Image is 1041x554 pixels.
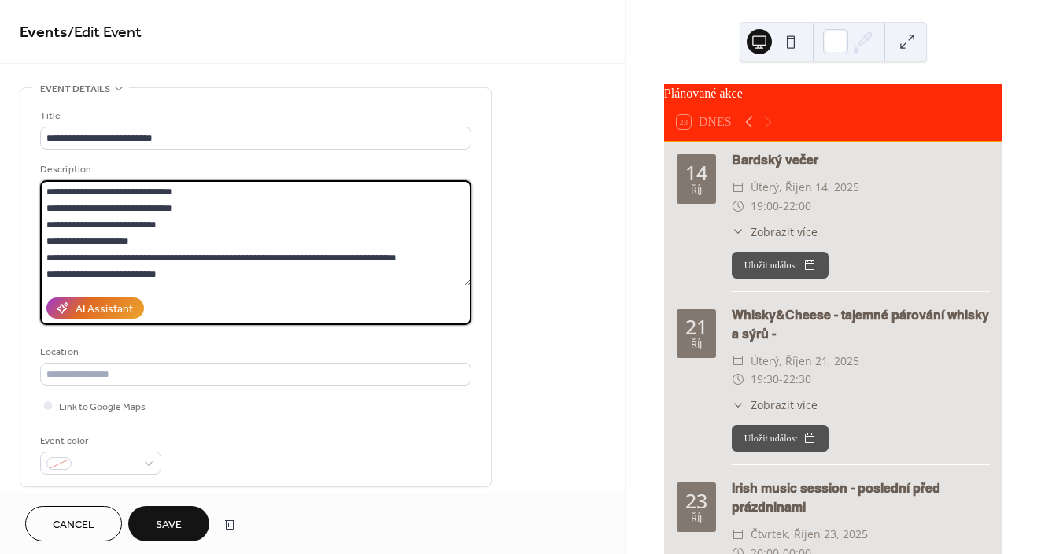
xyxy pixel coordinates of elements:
div: říj [691,340,702,350]
div: ​ [732,178,744,197]
div: Event color [40,433,158,449]
span: Link to Google Maps [59,399,146,415]
a: Events [20,17,68,48]
span: Zobrazit více [751,397,818,413]
button: Cancel [25,506,122,541]
button: ​Zobrazit více [732,397,818,413]
div: říj [691,514,702,524]
div: 23 [685,491,707,511]
button: ​Zobrazit více [732,223,818,240]
span: úterý, říjen 14, 2025 [751,178,859,197]
span: 22:00 [783,197,811,216]
div: Bardský večer [732,151,990,170]
span: úterý, říjen 21, 2025 [751,352,859,371]
span: / Edit Event [68,17,142,48]
button: AI Assistant [46,297,144,319]
div: Location [40,344,468,360]
div: Title [40,108,468,124]
span: 22:30 [783,370,811,389]
span: čtvrtek, říjen 23, 2025 [751,525,868,544]
div: Plánované akce [664,84,1002,103]
button: Uložit událost [732,252,829,279]
span: - [779,197,783,216]
div: ​ [732,352,744,371]
span: 19:00 [751,197,779,216]
div: Irish music session - poslední před prázdninami [732,479,990,517]
span: Save [156,517,182,534]
button: Uložit událost [732,425,829,452]
div: ​ [732,370,744,389]
div: Description [40,161,468,178]
div: ​ [732,397,744,413]
div: ​ [732,197,744,216]
span: 19:30 [751,370,779,389]
button: Save [128,506,209,541]
div: říj [691,186,702,196]
span: - [779,370,783,389]
span: Event details [40,81,110,98]
div: ​ [732,525,744,544]
div: AI Assistant [76,301,133,318]
span: Cancel [53,517,94,534]
div: ​ [732,223,744,240]
div: 14 [685,163,707,183]
div: Whisky&Cheese - tajemné párování whisky a sýrů - [732,306,990,344]
span: Zobrazit více [751,223,818,240]
div: 21 [685,317,707,337]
